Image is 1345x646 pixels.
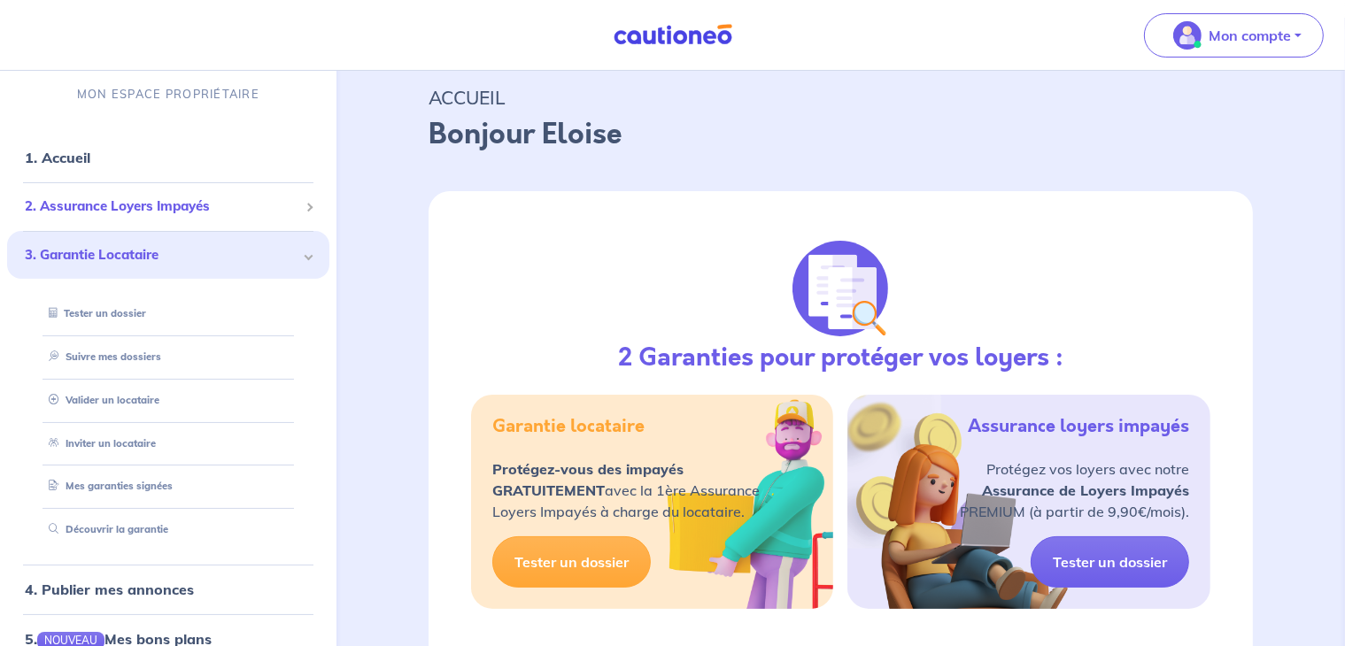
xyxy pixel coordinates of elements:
[42,394,159,406] a: Valider un locataire
[28,342,308,372] div: Suivre mes dossiers
[28,386,308,415] div: Valider un locataire
[792,241,888,336] img: justif-loupe
[28,429,308,458] div: Inviter un locataire
[429,81,1253,113] p: ACCUEIL
[7,189,329,224] div: 2. Assurance Loyers Impayés
[968,416,1189,437] h5: Assurance loyers impayés
[28,472,308,501] div: Mes garanties signées
[42,437,156,450] a: Inviter un locataire
[429,113,1253,156] p: Bonjour Eloise
[607,24,739,46] img: Cautioneo
[42,307,146,319] a: Tester un dossier
[982,481,1189,499] strong: Assurance de Loyers Impayés
[492,458,760,522] p: avec la 1ère Assurance Loyers Impayés à charge du locataire.
[25,196,298,217] span: 2. Assurance Loyers Impayés
[25,581,194,598] a: 4. Publier mes annonces
[42,480,173,492] a: Mes garanties signées
[492,416,645,437] h5: Garantie locataire
[42,350,161,363] a: Suivre mes dossiers
[1144,13,1324,58] button: illu_account_valid_menu.svgMon compte
[7,231,329,280] div: 3. Garantie Locataire
[1031,536,1189,588] a: Tester un dossier
[960,458,1189,522] p: Protégez vos loyers avec notre PREMIUM (à partir de 9,90€/mois).
[42,523,168,535] a: Découvrir la garantie
[25,149,90,166] a: 1. Accueil
[492,536,651,588] a: Tester un dossier
[77,86,259,103] p: MON ESPACE PROPRIÉTAIRE
[25,245,298,265] span: 3. Garantie Locataire
[7,140,329,175] div: 1. Accueil
[492,460,684,499] strong: Protégez-vous des impayés GRATUITEMENT
[618,343,1063,373] h3: 2 Garanties pour protéger vos loyers :
[28,299,308,328] div: Tester un dossier
[1173,21,1202,50] img: illu_account_valid_menu.svg
[7,572,329,607] div: 4. Publier mes annonces
[1209,25,1291,46] p: Mon compte
[28,515,308,544] div: Découvrir la garantie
